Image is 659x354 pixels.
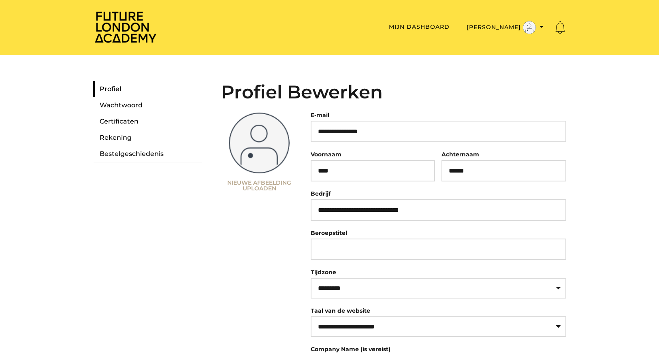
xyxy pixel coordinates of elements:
[464,21,546,34] button: Schakelmenu
[93,11,158,43] img: Home Page
[311,307,370,314] label: Taal van de website
[93,97,202,113] a: Wachtwoord
[389,23,450,30] a: Mijn dashboard
[311,269,336,276] label: Tijdzone
[441,151,479,158] label: Achternaam
[93,146,202,162] a: Bestelgeschiedenis
[311,227,347,239] label: Beroepstitel
[311,188,331,199] label: Bedrijf
[311,109,329,121] label: E-mail
[311,151,341,158] label: Voornaam
[221,180,298,191] label: Nieuwe afbeelding uploaden
[93,81,202,97] a: Profiel
[93,130,202,146] a: Rekening
[221,81,566,103] h2: Profiel Bewerken
[93,113,202,130] a: Certificaten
